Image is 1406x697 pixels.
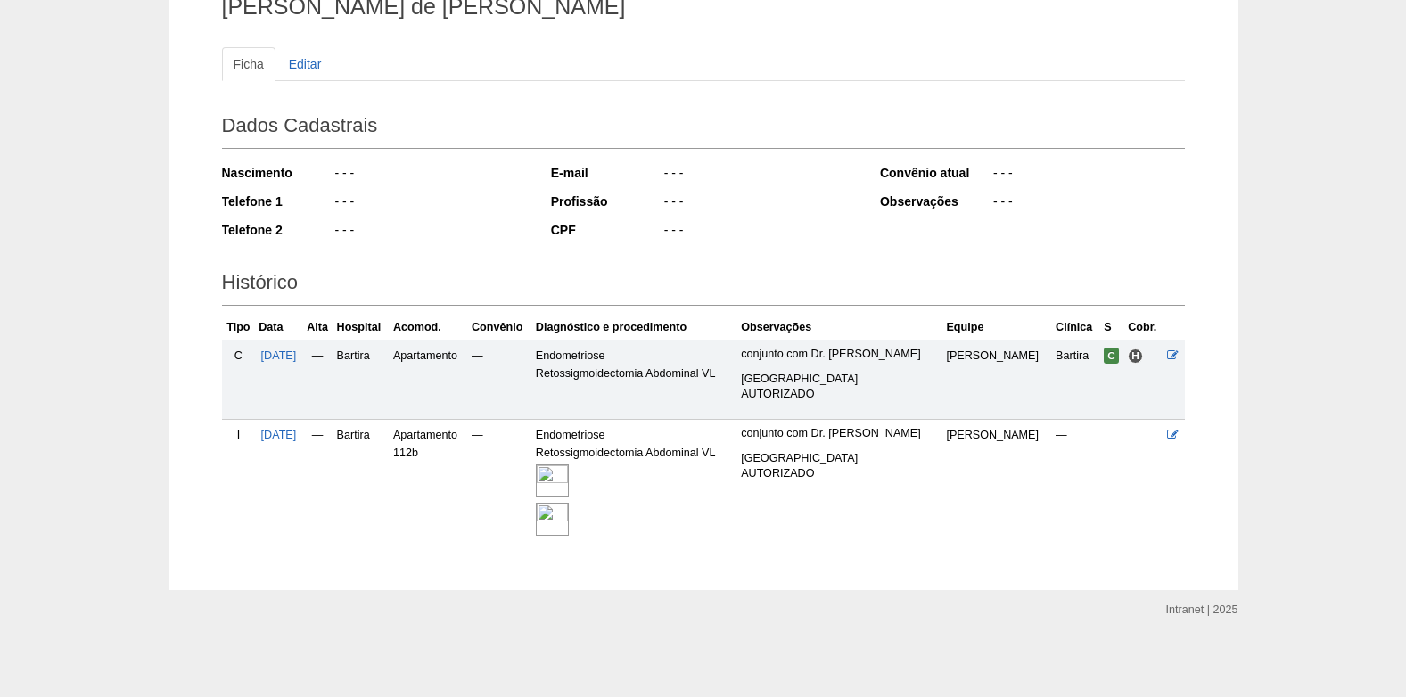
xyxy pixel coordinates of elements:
div: - - - [333,164,527,186]
div: E-mail [551,164,662,182]
p: conjunto com Dr. [PERSON_NAME] [741,347,939,362]
div: C [226,347,252,365]
th: Acomod. [390,315,468,340]
div: Intranet | 2025 [1166,601,1238,619]
div: Telefone 2 [222,221,333,239]
div: I [226,426,252,444]
div: Observações [880,193,991,210]
a: Editar [277,47,333,81]
td: — [1052,419,1100,545]
span: Hospital [1128,348,1143,364]
div: - - - [662,164,856,186]
a: Ficha [222,47,275,81]
div: - - - [662,221,856,243]
td: Bartira [333,419,390,545]
td: — [468,419,532,545]
td: — [468,340,532,419]
div: Telefone 1 [222,193,333,210]
a: [DATE] [261,349,297,362]
th: Data [255,315,301,340]
th: Alta [302,315,333,340]
th: Equipe [942,315,1052,340]
td: [PERSON_NAME] [942,419,1052,545]
td: Bartira [333,340,390,419]
div: - - - [991,164,1185,186]
td: Endometriose Retossigmoidectomia Abdominal VL [532,340,737,419]
td: — [302,340,333,419]
p: conjunto com Dr. [PERSON_NAME] [741,426,939,441]
div: - - - [333,221,527,243]
td: Apartamento 112b [390,419,468,545]
th: Clínica [1052,315,1100,340]
th: Hospital [333,315,390,340]
div: Convênio atual [880,164,991,182]
th: Cobr. [1124,315,1163,340]
th: Observações [737,315,942,340]
div: Profissão [551,193,662,210]
p: [GEOGRAPHIC_DATA] AUTORIZADO [741,372,939,402]
th: S [1100,315,1124,340]
th: Convênio [468,315,532,340]
div: - - - [333,193,527,215]
td: Apartamento [390,340,468,419]
a: [DATE] [261,429,297,441]
td: — [302,419,333,545]
h2: Dados Cadastrais [222,108,1185,149]
div: CPF [551,221,662,239]
th: Tipo [222,315,256,340]
div: - - - [991,193,1185,215]
p: [GEOGRAPHIC_DATA] AUTORIZADO [741,451,939,481]
td: [PERSON_NAME] [942,340,1052,419]
td: Bartira [1052,340,1100,419]
span: Confirmada [1104,348,1119,364]
td: Endometriose Retossigmoidectomia Abdominal VL [532,419,737,545]
div: - - - [662,193,856,215]
th: Diagnóstico e procedimento [532,315,737,340]
div: Nascimento [222,164,333,182]
h2: Histórico [222,265,1185,306]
